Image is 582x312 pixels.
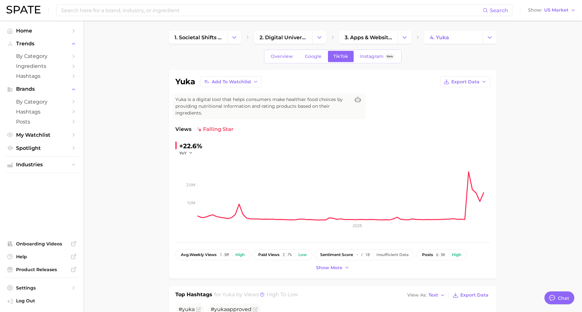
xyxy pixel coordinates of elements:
span: Beta [387,54,393,59]
div: Low [298,252,307,257]
button: Change Category [483,31,497,44]
button: View AsText [406,291,447,299]
span: weekly views [181,252,216,257]
span: Industries [16,162,67,168]
span: Product Releases [16,267,67,272]
a: by Category [5,97,78,107]
span: 6.5k [436,252,445,257]
span: View As [407,293,427,297]
button: Trends [5,39,78,49]
button: YoY [179,150,193,156]
button: Show more [314,263,351,272]
a: My Watchlist [5,130,78,140]
span: high to low [267,291,298,298]
span: Settings [16,285,67,291]
span: Export Data [460,292,489,298]
span: Log Out [16,298,73,304]
button: sentiment score- / 10Insufficient Data [315,249,414,260]
span: 1.5m [220,252,229,257]
a: Spotlight [5,143,78,153]
img: SPATE [6,6,40,14]
button: Export Data [440,76,490,87]
a: 4. yuka [424,31,483,44]
button: Flag as miscategorized or irrelevant [253,307,258,312]
a: Google [299,51,327,62]
span: Ingredients [16,63,67,69]
a: Onboarding Videos [5,239,78,249]
div: +22.6% [179,141,202,151]
a: Ingredients [5,61,78,71]
span: YoY [179,150,187,156]
span: sentiment score [320,252,353,257]
span: 3. apps & websites [345,34,392,41]
span: 1. societal shifts & culture [174,34,222,41]
span: Export Data [451,79,480,85]
button: Brands [5,84,78,94]
span: 4. yuka [430,34,449,41]
span: TikTok [333,54,348,59]
span: Home [16,28,67,34]
a: Hashtags [5,71,78,81]
a: Product Releases [5,265,78,274]
abbr: average [181,252,190,257]
button: Flag as miscategorized or irrelevant [196,307,201,312]
span: Show [528,8,542,12]
a: Posts [5,117,78,127]
a: Hashtags [5,107,78,117]
span: Spotlight [16,145,67,151]
a: InstagramBeta [355,51,400,62]
a: 2. digital universe [254,31,313,44]
span: by Category [16,53,67,59]
input: Search here for a brand, industry, or ingredient [60,5,483,16]
span: Search [490,7,508,14]
button: Change Category [227,31,241,44]
span: Brands [16,86,67,92]
a: 3. apps & websites [339,31,398,44]
h2: for by Views [214,291,298,300]
button: ShowUS Market [526,6,577,14]
span: My Watchlist [16,132,67,138]
button: Change Category [398,31,411,44]
button: Export Data [451,291,490,300]
span: 2. digital universe [260,34,307,41]
span: Text [428,293,438,297]
a: Settings [5,283,78,293]
a: Log out. Currently logged in with e-mail hannah@spate.nyc. [5,296,78,307]
a: Overview [265,51,298,62]
span: by Category [16,99,67,105]
span: Hashtags [16,73,67,79]
span: Trends [16,41,67,47]
span: Posts [16,119,67,125]
span: 2.7% [283,252,292,257]
span: Add to Watchlist [212,79,251,85]
span: falling star [197,125,234,133]
button: Add to Watchlist [200,76,262,87]
span: Google [305,54,322,59]
div: Insufficient Data [376,252,409,257]
tspan: 2.0m [186,182,195,187]
span: Overview [271,54,293,59]
span: - / 10 [356,252,370,257]
button: Industries [5,160,78,170]
button: posts6.5kHigh [417,249,467,260]
button: Change Category [313,31,326,44]
span: Views [175,125,191,133]
span: Show more [316,265,342,271]
div: High [235,252,245,257]
tspan: 1.0m [187,200,195,205]
span: Onboarding Videos [16,241,67,247]
tspan: 2025 [353,223,362,228]
a: by Category [5,51,78,61]
h1: Top Hashtags [175,291,212,300]
a: TikTok [328,51,354,62]
span: paid views [258,252,279,257]
span: Yuka is a digital tool that helps consumers make healthier food choices by providing nutritional ... [175,96,350,116]
h1: yuka [175,78,195,86]
button: paid views2.7%Low [253,249,312,260]
button: avg.weekly views1.5mHigh [175,249,250,260]
span: Help [16,254,67,260]
span: Hashtags [16,109,67,115]
div: High [452,252,461,257]
img: falling star [197,127,202,132]
a: Help [5,252,78,262]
